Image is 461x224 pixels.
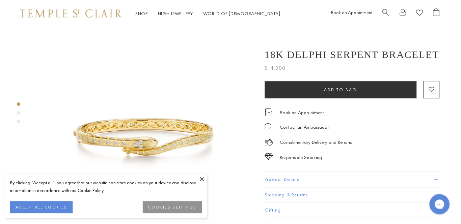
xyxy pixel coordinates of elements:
a: Search [383,8,390,19]
nav: Main navigation [136,9,281,18]
div: Product gallery navigation [17,101,20,129]
h1: 18K Delphi Serpent Bracelet [265,49,440,61]
a: View Wishlist [417,8,424,19]
a: Book an Appointment [332,9,373,15]
a: Book an Appointment [280,109,325,117]
img: MessageIcon-01_2.svg [265,123,272,130]
img: icon_appointment.svg [265,109,273,117]
button: Product Details [265,172,441,188]
img: icon_delivery.svg [265,138,274,147]
iframe: Gorgias live chat messenger [427,192,454,217]
button: Shipping & Returns [265,188,441,203]
a: High JewelleryHigh Jewellery [158,10,194,17]
span: Add to bag [325,87,358,93]
button: ACCEPT ALL COOKIES [10,202,73,214]
img: icon_sourcing.svg [265,154,274,160]
p: Complimentary Delivery and Returns [280,138,353,147]
div: Responsible Sourcing [280,154,323,162]
div: By clicking “Accept all”, you agree that our website can store cookies on your device and disclos... [10,180,202,195]
button: Gifting [265,203,441,218]
span: $14,500 [265,64,286,73]
a: Open Shopping Bag [434,8,441,19]
div: Contact an Ambassador [280,123,330,132]
a: World of [DEMOGRAPHIC_DATA]World of [DEMOGRAPHIC_DATA] [204,10,281,17]
button: COOKIES SETTINGS [143,202,202,214]
button: Add to bag [265,81,418,99]
img: Temple St. Clair [20,9,122,18]
a: ShopShop [136,10,148,17]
